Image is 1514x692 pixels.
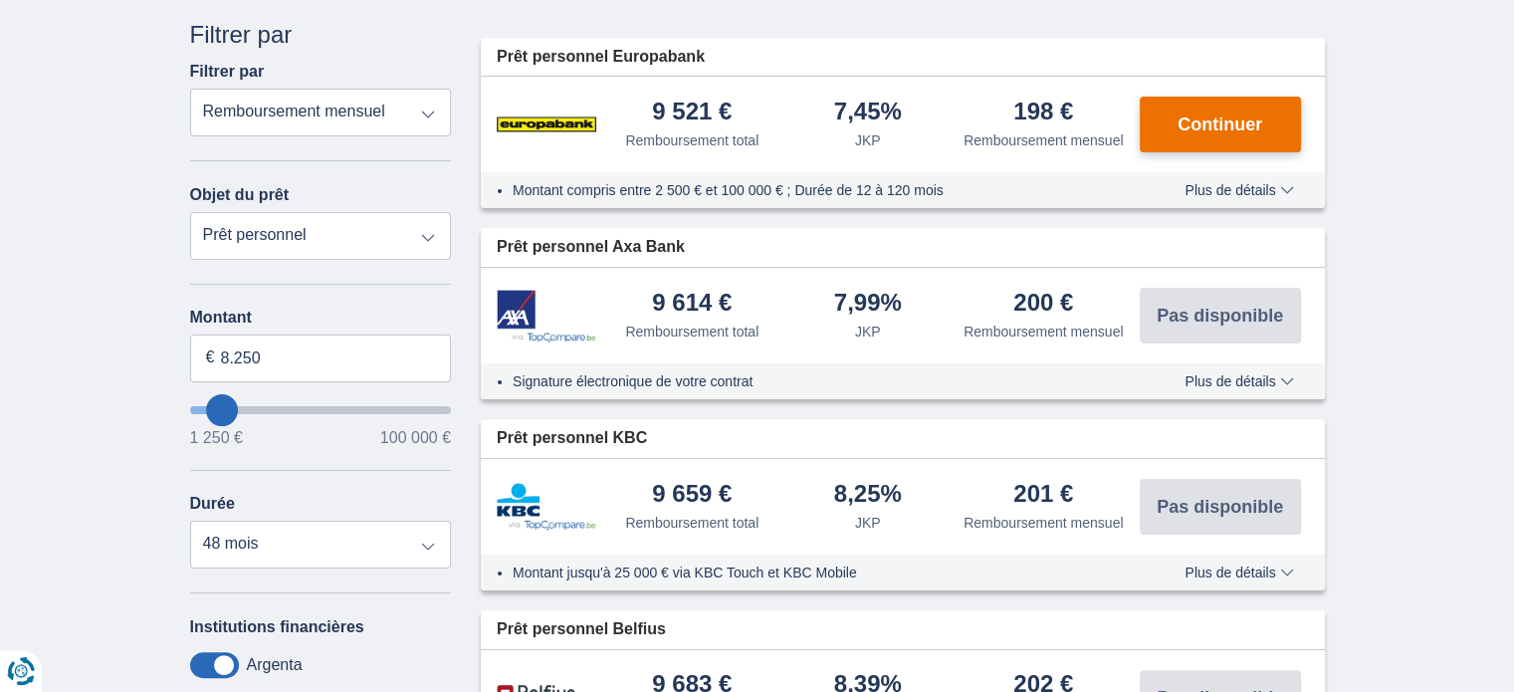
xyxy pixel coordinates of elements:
font: Filtrer par [190,21,293,48]
font: Argenta [247,656,303,673]
font: Remboursement total [625,132,758,148]
font: Remboursement mensuel [964,324,1123,340]
font: 8,25% [834,480,902,507]
font: Plus de détails [1185,182,1275,198]
button: Plus de détails [1170,565,1308,580]
font: Prêt personnel Axa Bank [497,238,685,255]
font: Continuer [1178,115,1262,134]
font: 198 € [1013,98,1073,124]
font: Remboursement total [625,515,758,531]
font: Remboursement mensuel [964,132,1123,148]
font: 7,45% [834,98,902,124]
font: 100 000 € [380,429,451,446]
img: produit.pl.alt Axa Bank [497,290,596,343]
font: 9 521 € [652,98,732,124]
font: Pas disponible [1157,306,1283,326]
font: Pas disponible [1157,497,1283,517]
font: 201 € [1013,480,1073,507]
button: Pas disponible [1140,288,1301,344]
font: 9 659 € [652,480,732,507]
font: JKP [855,515,881,531]
font: Remboursement total [625,324,758,340]
font: 200 € [1013,289,1073,316]
img: produit.pl.alt Europabank [497,100,596,149]
font: 7,99% [834,289,902,316]
font: Signature électronique de votre contrat [513,373,753,389]
font: Filtrer par [190,63,265,80]
font: € [206,348,215,365]
font: Institutions financières [190,618,364,635]
button: Pas disponible [1140,479,1301,535]
font: Plus de détails [1185,373,1275,389]
font: Objet du prêt [190,186,290,203]
font: Prêt personnel Europabank [497,48,705,65]
font: JKP [855,324,881,340]
font: JKP [855,132,881,148]
font: Montant [190,309,252,326]
img: produit.pl.alt KBC [497,483,596,531]
font: Prêt personnel Belfius [497,620,666,637]
font: Durée [190,495,235,512]
font: Montant compris entre 2 500 € et 100 000 € ; Durée de 12 à 120 mois [513,182,944,198]
font: Montant jusqu'à 25 000 € via KBC Touch et KBC Mobile [513,565,857,580]
input: vouloir emprunter [190,406,452,414]
button: Plus de détails [1170,182,1308,198]
button: Plus de détails [1170,373,1308,389]
font: 9 614 € [652,289,732,316]
font: Plus de détails [1185,565,1275,580]
font: Remboursement mensuel [964,515,1123,531]
button: Continuer [1140,97,1301,152]
font: Prêt personnel KBC [497,429,647,446]
font: 1 250 € [190,429,243,446]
